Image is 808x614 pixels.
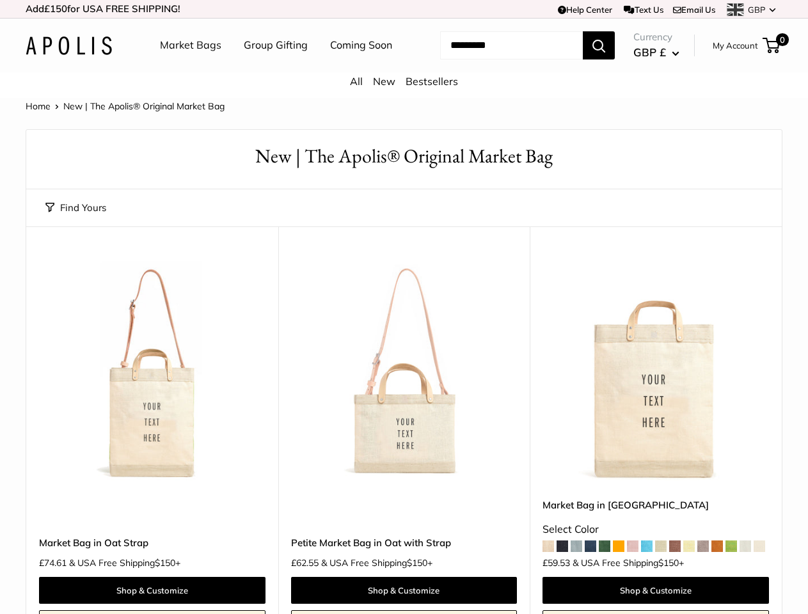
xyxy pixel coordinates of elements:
[39,535,265,550] a: Market Bag in Oat Strap
[583,31,615,59] button: Search
[321,558,432,567] span: & USA Free Shipping +
[10,565,137,604] iframe: Sign Up via Text for Offers
[155,557,175,569] span: $150
[26,36,112,55] img: Apolis
[573,558,684,567] span: & USA Free Shipping +
[160,36,221,55] a: Market Bags
[350,75,363,88] a: All
[244,36,308,55] a: Group Gifting
[658,557,679,569] span: $150
[633,45,666,59] span: GBP £
[776,33,789,46] span: 0
[291,558,319,567] span: £62.55
[291,535,518,550] a: Petite Market Bag in Oat with Strap
[39,558,67,567] span: £74.61
[44,3,67,15] span: £150
[26,98,225,114] nav: Breadcrumb
[45,199,106,217] button: Find Yours
[713,38,758,53] a: My Account
[63,100,225,112] span: New | The Apolis® Original Market Bag
[764,38,780,53] a: 0
[39,577,265,604] a: Shop & Customize
[543,498,769,512] a: Market Bag in [GEOGRAPHIC_DATA]
[633,28,679,46] span: Currency
[543,577,769,604] a: Shop & Customize
[26,100,51,112] a: Home
[543,258,769,485] a: Market Bag in OatMarket Bag in Oat
[748,4,765,15] span: GBP
[406,75,458,88] a: Bestsellers
[558,4,612,15] a: Help Center
[39,258,265,485] a: Market Bag in Oat StrapMarket Bag in Oat Strap
[39,258,265,485] img: Market Bag in Oat Strap
[543,558,570,567] span: £59.53
[440,31,583,59] input: Search...
[673,4,715,15] a: Email Us
[45,143,763,170] h1: New | The Apolis® Original Market Bag
[407,557,427,569] span: $150
[291,258,518,485] a: Petite Market Bag in Oat with StrapPetite Market Bag in Oat with Strap
[624,4,663,15] a: Text Us
[543,520,769,539] div: Select Color
[69,558,180,567] span: & USA Free Shipping +
[291,258,518,485] img: Petite Market Bag in Oat with Strap
[543,258,769,485] img: Market Bag in Oat
[291,577,518,604] a: Shop & Customize
[330,36,392,55] a: Coming Soon
[633,42,679,63] button: GBP £
[373,75,395,88] a: New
